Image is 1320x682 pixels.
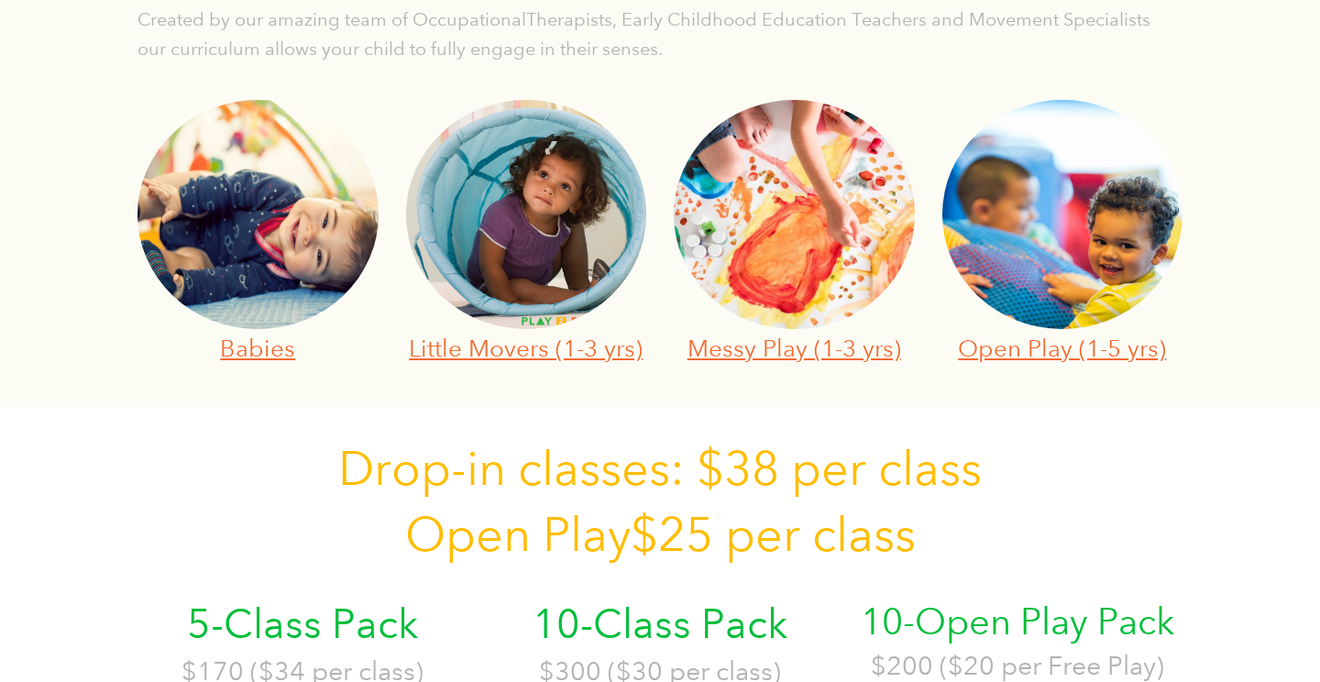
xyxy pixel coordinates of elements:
span: Drop [338,440,451,497]
span: 10-Class Pack [533,599,787,648]
span: 5-Class Pack [187,599,418,648]
a: Babies [220,334,295,362]
p: Created by our amazing team of OccupationalTherapists, Early Childhood Education Teachers and Mov... [137,5,1182,63]
a: Open Play (1-5 yrs) [958,334,1166,362]
span: $25 per class [631,506,916,563]
span: Open Play [405,506,631,563]
span: 10-Open Play Pack [861,599,1174,643]
a: Messy Play (1-3 yrs) [687,334,901,362]
a: Little Movers (1-3 yrs) [409,334,643,362]
span: -in classes: $38 per class [451,440,982,497]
